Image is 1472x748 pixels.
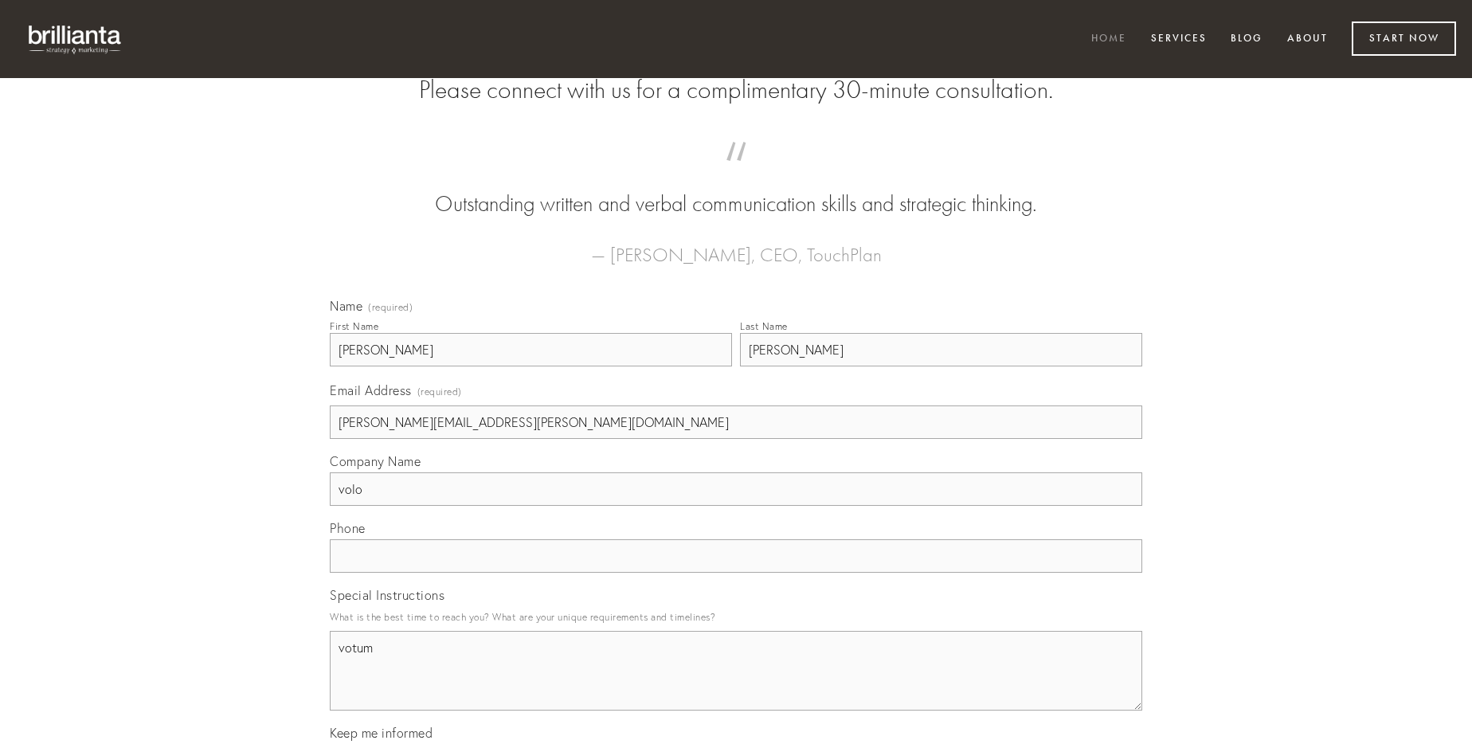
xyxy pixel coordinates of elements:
[330,75,1142,105] h2: Please connect with us for a complimentary 30-minute consultation.
[355,220,1117,271] figcaption: — [PERSON_NAME], CEO, TouchPlan
[330,320,378,332] div: First Name
[16,16,135,62] img: brillianta - research, strategy, marketing
[740,320,788,332] div: Last Name
[330,382,412,398] span: Email Address
[417,381,462,402] span: (required)
[330,725,433,741] span: Keep me informed
[355,158,1117,220] blockquote: Outstanding written and verbal communication skills and strategic thinking.
[368,303,413,312] span: (required)
[330,298,362,314] span: Name
[330,520,366,536] span: Phone
[355,158,1117,189] span: “
[330,606,1142,628] p: What is the best time to reach you? What are your unique requirements and timelines?
[1141,26,1217,53] a: Services
[1277,26,1338,53] a: About
[330,453,421,469] span: Company Name
[1352,22,1456,56] a: Start Now
[1220,26,1273,53] a: Blog
[330,631,1142,711] textarea: votum
[330,587,444,603] span: Special Instructions
[1081,26,1137,53] a: Home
